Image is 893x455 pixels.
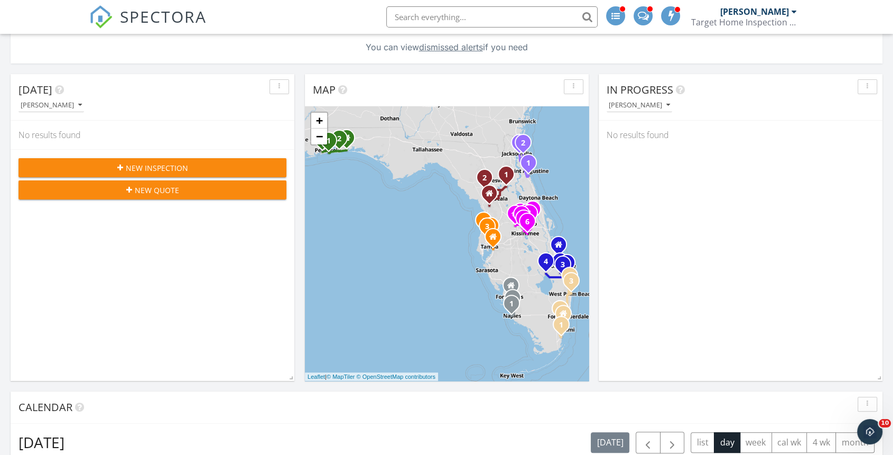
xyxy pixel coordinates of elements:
button: list [691,432,714,453]
a: © OpenStreetMap contributors [357,374,435,380]
button: cal wk [771,432,807,453]
span: Calendar [18,400,72,414]
i: 1 [327,138,331,145]
i: 4 [544,258,548,266]
div: No results found [11,121,294,149]
span: [DATE] [18,83,52,97]
div: No results found [599,121,882,149]
div: 1967 Esplanade St, Navarre, FL 32566 [339,138,346,144]
i: 3 [569,278,573,285]
i: 3 [485,223,489,231]
button: 4 wk [806,432,836,453]
button: New Quote [18,180,286,199]
span: In Progress [607,83,673,97]
i: 1 [504,171,508,179]
button: [PERSON_NAME] [18,98,84,113]
div: [PERSON_NAME] [609,102,670,109]
div: 2485 The Woods Dr E, Jacksonville, FL 32246 [523,142,529,149]
div: 15891 Secoya Reserve Cir, Naples, FL 34110 [513,297,519,304]
div: 2912 FL-70, Okeechobee, FL 34972 [546,261,552,267]
div: | [305,372,438,381]
a: © MapTiler [327,374,355,380]
i: 2 [337,135,341,143]
div: 509 3rd Ave S, Naples, FL 34102 [511,303,518,310]
span: SPECTORA [120,5,207,28]
div: [PERSON_NAME] [21,102,82,109]
div: 802 Loblolly Ct, Fort Walton Beach FL 32548 [347,138,353,144]
a: SPECTORA [89,14,207,37]
i: 2 [510,295,515,302]
div: 3932 Spring Breeze Dr, Orlando, FL 32829 [529,213,536,219]
i: 1 [481,217,486,225]
button: [DATE] [591,432,629,453]
div: 19710 SW 99th Ct, Cutler Bay, FL 33157 [561,324,568,331]
button: month [835,432,875,453]
a: Zoom out [311,129,327,144]
button: Next day [660,432,685,453]
h2: [DATE] [18,432,64,453]
a: Leaflet [308,374,325,380]
div: 3590 Piazza Dr Appt 211, Fort Myers FL 33916 [511,285,517,292]
div: 24514 Summer Nights Ct, Lutz, FL 33559 [491,225,497,232]
div: 9132 MOONLIT MEADOWS LOOP, Riverview FL 33578 [493,236,499,243]
button: New Inspection [18,158,286,177]
i: 1 [509,301,514,308]
button: Previous day [636,432,661,453]
div: 1745 6th Ave apartment 6, Vero Beach FL 32967 [559,244,565,251]
div: 204 Lugo Way, St. Augustine, FL 32086 [528,162,535,169]
div: 5091 NE 103rd Terrace, Bronson, FL 32621 [485,177,491,184]
span: 10 [879,419,891,427]
div: [PERSON_NAME] [720,6,789,17]
div: 240 W 62nd St, Hialeah FL 33012 [563,313,570,320]
i: 2 [482,175,487,182]
i: 1 [526,160,531,167]
span: New Inspection [126,162,188,174]
div: 19211 Garden Quilt Cir, Lutz, FL 33558 [487,226,494,232]
i: 3 [561,261,565,269]
input: Search everything... [386,6,598,28]
i: 1 [559,322,563,329]
button: day [714,432,740,453]
span: New Quote [135,185,179,196]
div: 2711 Callaway Ln, Kissimmee, FL 34744 [527,221,534,228]
div: Target Home Inspection Co. [691,17,797,28]
div: 330 NE Edgewater Dr 304, Stuart, FL 34996 [567,262,573,269]
div: 406 Fairpoint Dr, Gulf Breeze, FL 32561 [329,140,335,147]
span: Map [313,83,336,97]
iframe: Intercom live chat [857,419,882,444]
div: 2980 SW Lauren Way, Palm City, FL 34990 [563,264,569,270]
i: 1 [527,210,532,217]
button: week [740,432,772,453]
div: 23942 NE 121st LN, Fort McCoy, FL 32134 [506,174,513,180]
div: 9890 North Cortlandt Dr , Citrus Springs FL 34434 [489,193,496,199]
p: You can view if you need [366,40,528,54]
i: 2 [521,140,525,147]
a: Zoom in [311,113,327,129]
i: 6 [525,219,529,226]
img: The Best Home Inspection Software - Spectora [89,5,113,29]
div: 221 34th Street , West Palm Beach , FL 33407 [571,280,578,287]
a: dismissed alerts [419,42,483,52]
div: 4472 Brookstone Ct, Orlando, FL 32826 [533,209,539,215]
button: [PERSON_NAME] [607,98,672,113]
